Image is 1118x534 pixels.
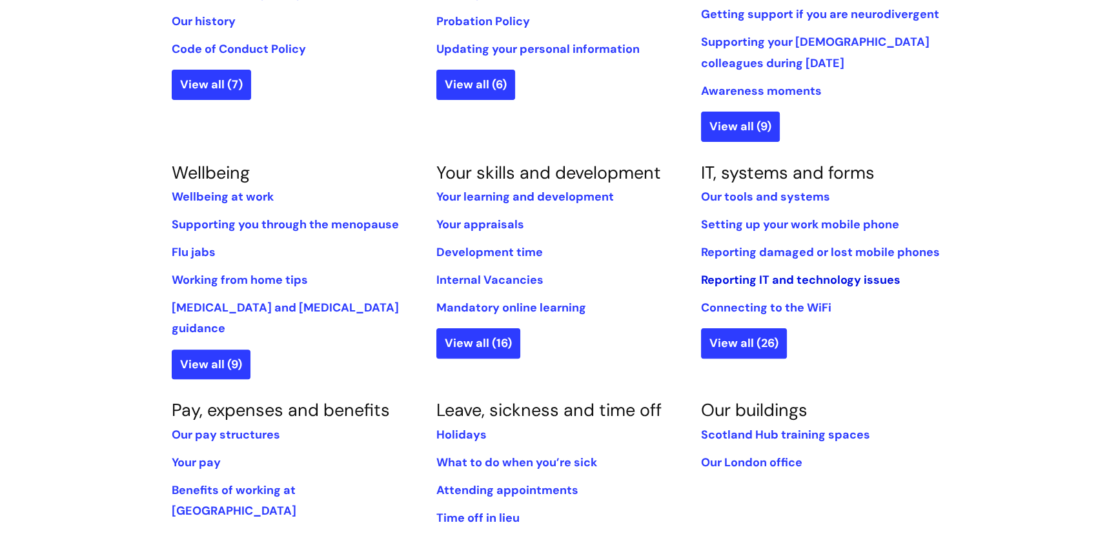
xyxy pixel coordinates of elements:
[701,112,780,141] a: View all (9)
[172,350,250,379] a: View all (9)
[436,161,661,184] a: Your skills and development
[436,510,520,526] a: Time off in lieu
[701,6,939,22] a: Getting support if you are neurodivergent
[701,300,831,315] a: Connecting to the WiFi
[701,272,900,288] a: Reporting IT and technology issues
[436,70,515,99] a: View all (6)
[436,189,614,204] a: Your learning and development
[436,244,543,260] a: Development time
[701,83,822,99] a: Awareness moments
[436,41,640,57] a: Updating your personal information
[436,455,597,470] a: What to do when you’re sick
[436,427,487,442] a: Holidays
[172,41,306,57] a: Code of Conduct Policy
[436,14,530,29] a: Probation Policy
[436,300,586,315] a: Mandatory online learning
[436,217,524,232] a: Your appraisals
[172,272,308,288] a: Working from home tips
[436,399,662,421] a: Leave, sickness and time off
[701,161,875,184] a: IT, systems and forms
[701,399,808,421] a: Our buildings
[172,427,280,442] a: Our pay structures
[172,482,296,519] a: Benefits of working at [GEOGRAPHIC_DATA]
[436,328,520,358] a: View all (16)
[436,272,544,288] a: Internal Vacancies
[172,300,399,336] a: [MEDICAL_DATA] and [MEDICAL_DATA] guidance
[172,217,399,232] a: Supporting you through the menopause
[172,14,236,29] a: Our history
[701,455,802,470] a: Our London office
[701,217,899,232] a: Setting up your work mobile phone
[172,399,390,421] a: Pay, expenses and benefits
[172,189,274,204] a: Wellbeing at work
[172,455,221,470] a: Your pay
[701,328,787,358] a: View all (26)
[701,244,940,260] a: Reporting damaged or lost mobile phones
[701,189,830,204] a: Our tools and systems
[701,34,930,70] a: Supporting your [DEMOGRAPHIC_DATA] colleagues during [DATE]
[172,161,250,184] a: Wellbeing
[701,427,870,442] a: Scotland Hub training spaces
[172,70,251,99] a: View all (7)
[436,482,578,498] a: Attending appointments
[172,244,216,260] a: Flu jabs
